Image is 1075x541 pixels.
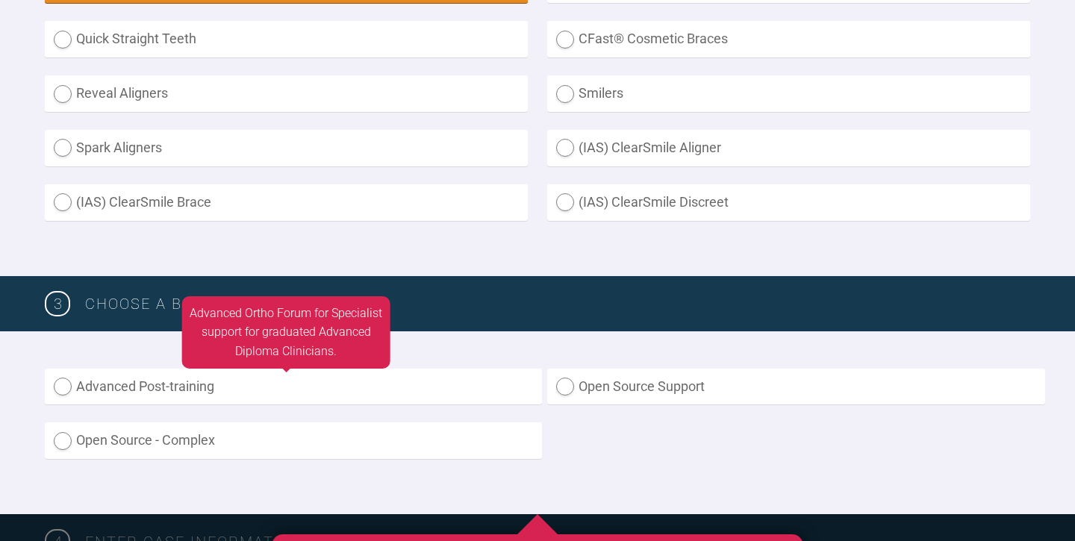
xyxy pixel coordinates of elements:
h3: Choose a board [85,292,1030,316]
div: Advanced Ortho Forum for Specialist support for graduated Advanced Diploma Clinicians. [182,296,390,369]
label: Spark Aligners [45,130,528,166]
label: Reveal Aligners [45,75,528,112]
label: Open Source - Complex [45,422,542,459]
label: Open Source Support [547,369,1044,405]
label: CFast® Cosmetic Braces [547,21,1030,57]
span: 3 [45,291,70,316]
label: (IAS) ClearSmile Aligner [547,130,1030,166]
label: (IAS) ClearSmile Discreet [547,184,1030,221]
label: Advanced Post-training [45,369,542,405]
label: Quick Straight Teeth [45,21,528,57]
label: (IAS) ClearSmile Brace [45,184,528,221]
label: Smilers [547,75,1030,112]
